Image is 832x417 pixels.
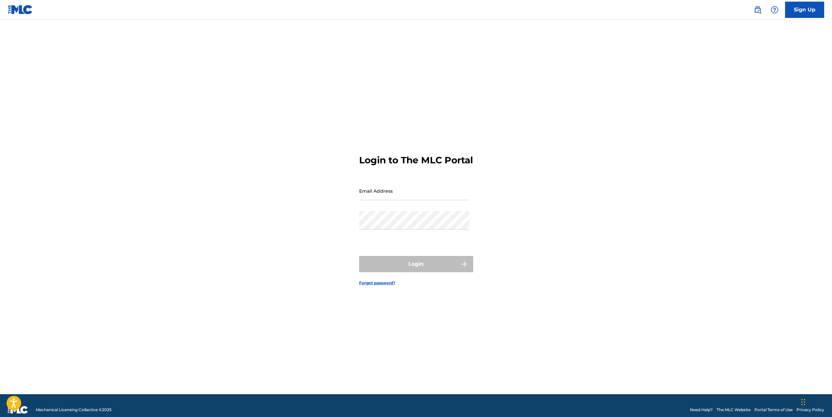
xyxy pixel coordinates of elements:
[771,6,779,14] img: help
[751,3,764,16] a: Public Search
[768,3,781,16] div: Help
[801,392,805,412] div: Drag
[690,407,713,413] a: Need Help?
[717,407,751,413] a: The MLC Website
[754,6,762,14] img: search
[8,406,28,414] img: logo
[8,5,33,14] img: MLC Logo
[359,155,473,166] h3: Login to The MLC Portal
[36,407,111,413] span: Mechanical Licensing Collective © 2025
[785,2,824,18] a: Sign Up
[359,280,395,286] a: Forgot password?
[796,407,824,413] a: Privacy Policy
[799,386,832,417] iframe: Chat Widget
[754,407,793,413] a: Portal Terms of Use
